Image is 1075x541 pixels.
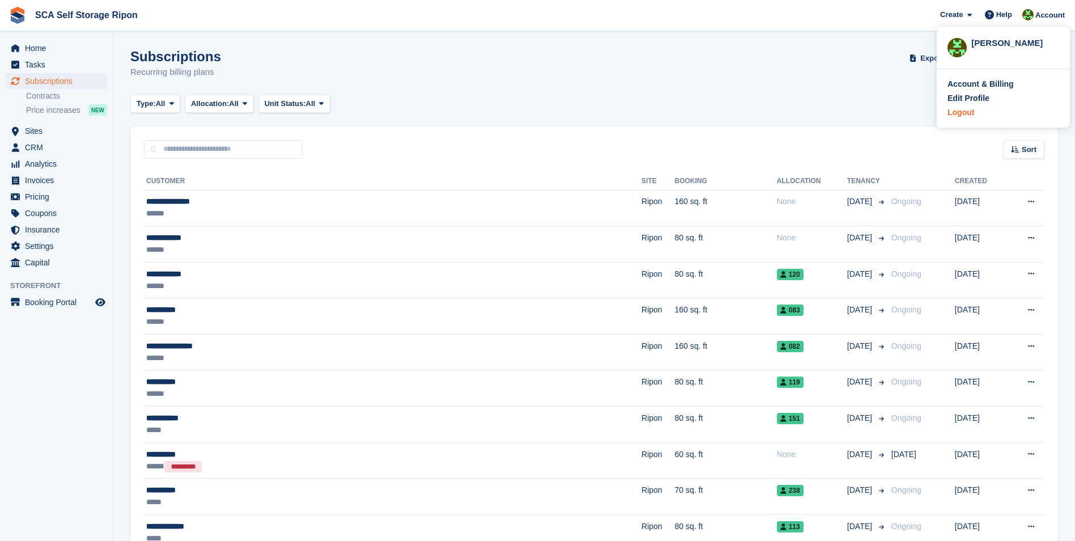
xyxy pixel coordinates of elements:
[185,95,254,113] button: Allocation: All
[947,78,1059,90] a: Account & Billing
[641,172,674,191] th: Site
[955,442,1006,479] td: [DATE]
[6,189,107,205] a: menu
[265,98,306,109] span: Unit Status:
[955,407,1006,443] td: [DATE]
[777,413,804,424] span: 151
[25,172,93,188] span: Invoices
[9,7,26,24] img: stora-icon-8386f47178a22dfd0bd8f6a31ec36ba5ce8667c1dd55bd0f319d3a0aa187defe.svg
[6,205,107,221] a: menu
[847,268,874,280] span: [DATE]
[6,238,107,254] a: menu
[156,98,165,109] span: All
[847,484,874,496] span: [DATE]
[130,66,221,79] p: Recurring billing plans
[674,298,776,335] td: 160 sq. ft
[191,98,229,109] span: Allocation:
[641,335,674,371] td: Ripon
[777,341,804,352] span: 082
[25,73,93,89] span: Subscriptions
[947,78,1014,90] div: Account & Billing
[25,222,93,238] span: Insurance
[6,255,107,270] a: menu
[674,335,776,371] td: 160 sq. ft
[891,450,916,459] span: [DATE]
[10,280,113,291] span: Storefront
[777,305,804,316] span: 083
[777,485,804,496] span: 238
[777,172,847,191] th: Allocation
[777,377,804,388] span: 119
[955,226,1006,263] td: [DATE]
[25,238,93,254] span: Settings
[6,40,107,56] a: menu
[25,57,93,73] span: Tasks
[847,521,874,532] span: [DATE]
[955,335,1006,371] td: [DATE]
[6,73,107,89] a: menu
[947,107,1059,119] a: Logout
[94,295,107,309] a: Preview store
[777,232,847,244] div: None
[6,140,107,155] a: menu
[891,269,921,278] span: Ongoing
[674,262,776,298] td: 80 sq. ft
[6,172,107,188] a: menu
[777,269,804,280] span: 120
[641,479,674,515] td: Ripon
[25,294,93,310] span: Booking Portal
[847,412,874,424] span: [DATE]
[674,226,776,263] td: 80 sq. ft
[955,172,1006,191] th: Created
[891,377,921,386] span: Ongoing
[847,172,887,191] th: Tenancy
[25,140,93,155] span: CRM
[947,92,1059,104] a: Edit Profile
[25,40,93,56] span: Home
[777,196,847,208] div: None
[891,341,921,350] span: Ongoing
[26,105,80,116] span: Price increases
[1022,9,1034,20] img: Kelly Neesham
[674,190,776,226] td: 160 sq. ft
[31,6,142,24] a: SCA Self Storage Ripon
[674,172,776,191] th: Booking
[6,156,107,172] a: menu
[847,196,874,208] span: [DATE]
[996,9,1012,20] span: Help
[891,233,921,242] span: Ongoing
[955,262,1006,298] td: [DATE]
[641,262,674,298] td: Ripon
[947,107,974,119] div: Logout
[891,197,921,206] span: Ongoing
[674,407,776,443] td: 80 sq. ft
[674,370,776,407] td: 80 sq. ft
[6,294,107,310] a: menu
[940,9,963,20] span: Create
[641,190,674,226] td: Ripon
[847,449,874,460] span: [DATE]
[641,298,674,335] td: Ripon
[1022,144,1036,155] span: Sort
[891,485,921,494] span: Ongoing
[130,95,180,113] button: Type: All
[641,442,674,479] td: Ripon
[847,232,874,244] span: [DATE]
[955,298,1006,335] td: [DATE]
[144,172,641,191] th: Customer
[920,53,944,64] span: Export
[847,304,874,316] span: [DATE]
[26,91,107,102] a: Contracts
[847,340,874,352] span: [DATE]
[25,189,93,205] span: Pricing
[847,376,874,388] span: [DATE]
[947,38,967,57] img: Kelly Neesham
[891,522,921,531] span: Ongoing
[229,98,239,109] span: All
[6,123,107,139] a: menu
[641,226,674,263] td: Ripon
[641,370,674,407] td: Ripon
[674,442,776,479] td: 60 sq. ft
[258,95,330,113] button: Unit Status: All
[6,57,107,73] a: menu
